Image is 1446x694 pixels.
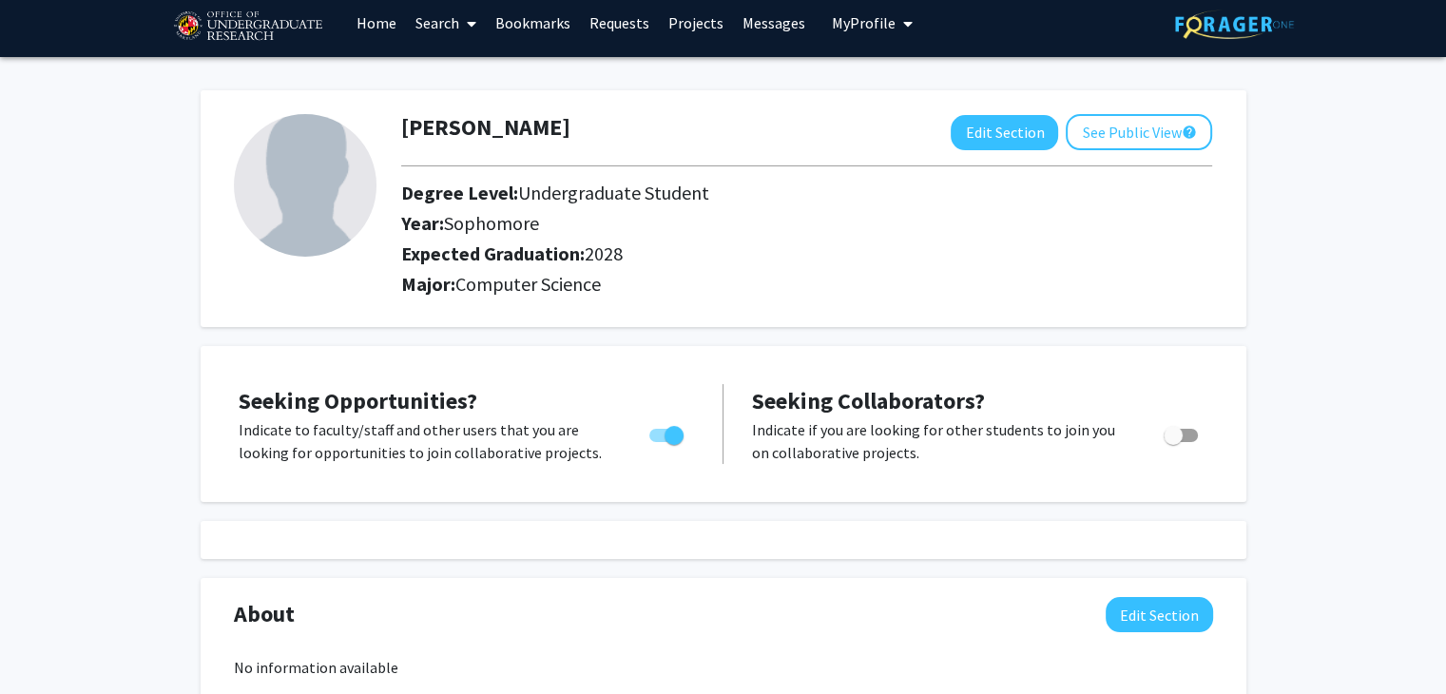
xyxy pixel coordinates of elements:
[401,273,1212,296] h2: Major:
[951,115,1058,150] button: Edit Section
[1106,597,1213,632] button: Edit About
[585,241,623,265] span: 2028
[518,181,709,204] span: Undergraduate Student
[444,211,539,235] span: Sophomore
[239,386,477,415] span: Seeking Opportunities?
[14,608,81,680] iframe: Chat
[455,272,601,296] span: Computer Science
[401,212,1126,235] h2: Year:
[401,114,570,142] h1: [PERSON_NAME]
[1181,121,1196,144] mat-icon: help
[832,13,896,32] span: My Profile
[1175,10,1294,39] img: ForagerOne Logo
[752,386,985,415] span: Seeking Collaborators?
[234,656,1213,679] div: No information available
[239,418,613,464] p: Indicate to faculty/staff and other users that you are looking for opportunities to join collabor...
[1156,418,1208,447] div: Toggle
[1066,114,1212,150] button: See Public View
[234,597,295,631] span: About
[401,182,1126,204] h2: Degree Level:
[167,3,328,50] img: University of Maryland Logo
[642,418,694,447] div: Toggle
[401,242,1126,265] h2: Expected Graduation:
[752,418,1128,464] p: Indicate if you are looking for other students to join you on collaborative projects.
[234,114,376,257] img: Profile Picture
